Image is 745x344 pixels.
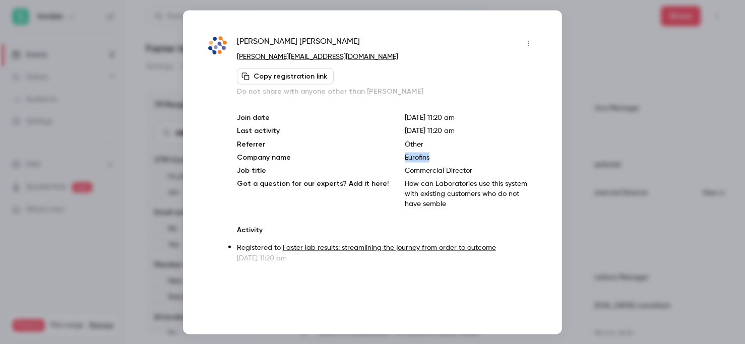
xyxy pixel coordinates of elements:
p: How can Laboratories use this system with existing customers who do not have semble [405,178,537,209]
p: [DATE] 11:20 am [237,253,537,263]
p: Company name [237,152,389,162]
p: Registered to [237,242,537,253]
p: Got a question for our experts? Add it here! [237,178,389,209]
span: [DATE] 11:20 am [405,127,455,134]
a: Faster lab results: streamlining the journey from order to outcome [283,244,496,251]
p: Referrer [237,139,389,149]
p: Activity [237,225,537,235]
p: Other [405,139,537,149]
a: [PERSON_NAME][EMAIL_ADDRESS][DOMAIN_NAME] [237,53,398,60]
p: Eurofins [405,152,537,162]
p: Job title [237,165,389,175]
p: Commercial Director [405,165,537,175]
button: Copy registration link [237,68,334,84]
img: ctuk.eurofins.com [208,36,227,55]
p: Do not share with anyone other than [PERSON_NAME] [237,86,537,96]
span: [PERSON_NAME] [PERSON_NAME] [237,35,360,51]
p: [DATE] 11:20 am [405,112,537,122]
p: Join date [237,112,389,122]
p: Last activity [237,125,389,136]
